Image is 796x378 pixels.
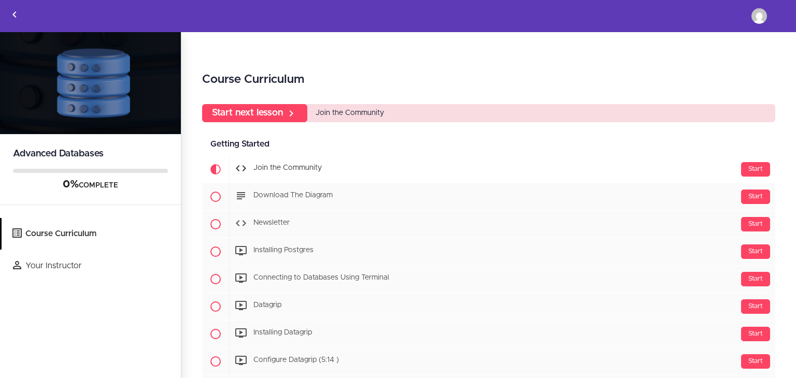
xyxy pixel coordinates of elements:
div: Start [741,327,770,341]
div: Start [741,272,770,286]
span: Configure Datagrip (5:14 ) [253,357,339,364]
div: Start [741,354,770,369]
a: Start Configure Datagrip (5:14 ) [202,348,775,375]
a: Start Connecting to Databases Using Terminal [202,266,775,293]
a: Start Newsletter [202,211,775,238]
span: Datagrip [253,302,281,309]
a: Start Installing Datagrip [202,321,775,347]
a: Start Download The Diagram [202,183,775,210]
img: jeanchristophe.chevallier@yahoo.fr [751,8,767,24]
div: Start [741,244,770,259]
span: Download The Diagram [253,192,333,199]
span: Newsletter [253,220,290,227]
div: Start [741,162,770,177]
a: Start next lesson [202,104,307,122]
a: Your Instructor [2,250,181,282]
span: Installing Datagrip [253,329,312,337]
div: Start [741,299,770,314]
span: Current item [202,156,229,183]
a: Back to courses [1,1,29,32]
span: 0% [63,179,79,190]
a: Start Datagrip [202,293,775,320]
a: Start Installing Postgres [202,238,775,265]
span: Join the Community [253,165,322,172]
div: Start [741,190,770,204]
div: Getting Started [202,133,775,156]
a: Course Curriculum [2,218,181,250]
div: COMPLETE [13,178,168,192]
span: Installing Postgres [253,247,314,254]
span: Connecting to Databases Using Terminal [253,274,389,282]
svg: Back to courses [8,8,21,21]
div: Start [741,217,770,231]
span: Join the Community [316,109,384,117]
a: Current item Start Join the Community [202,156,775,183]
h2: Course Curriculum [202,71,775,89]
